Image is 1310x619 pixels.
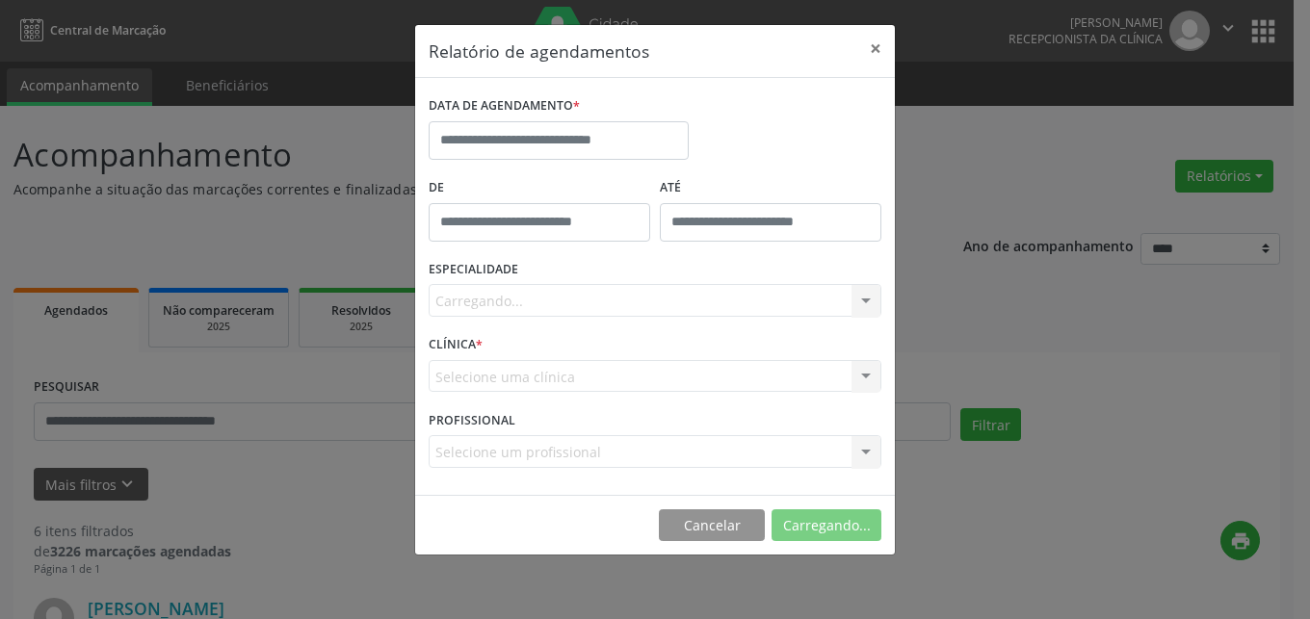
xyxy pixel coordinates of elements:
button: Cancelar [659,509,765,542]
label: PROFISSIONAL [429,405,515,435]
label: De [429,173,650,203]
button: Close [856,25,895,72]
label: CLÍNICA [429,330,483,360]
label: ESPECIALIDADE [429,255,518,285]
label: DATA DE AGENDAMENTO [429,91,580,121]
label: ATÉ [660,173,881,203]
button: Carregando... [772,509,881,542]
h5: Relatório de agendamentos [429,39,649,64]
